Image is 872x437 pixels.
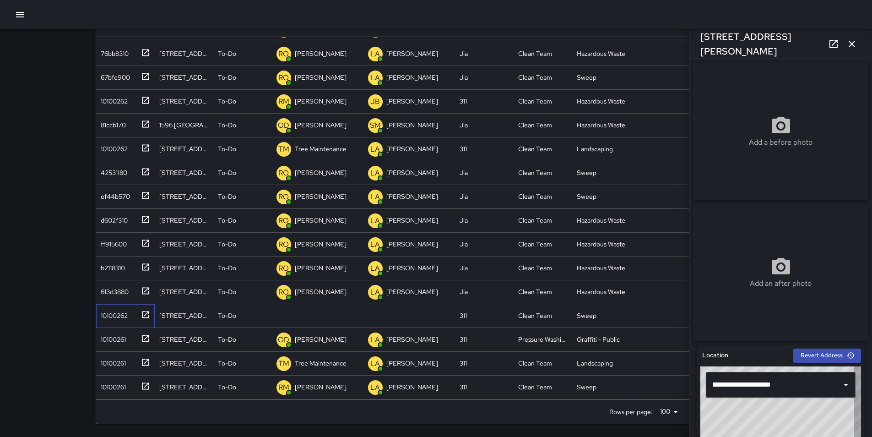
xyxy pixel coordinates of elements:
div: 311 [460,382,467,392]
p: RO [278,287,289,298]
div: Clean Team [518,216,552,225]
p: To-Do [218,73,236,82]
div: Graffiti - Public [577,335,620,344]
p: RO [278,263,289,274]
div: Clean Team [518,168,552,177]
p: RO [278,215,289,226]
div: 545 Golden Gate Avenue [159,287,209,296]
div: Jia [460,49,468,58]
div: Clean Team [518,359,552,368]
p: LA [370,191,380,202]
div: 10100261 [97,355,126,368]
div: 170 Fell Street [159,73,209,82]
div: 81ccb170 [97,117,126,130]
p: To-Do [218,287,236,296]
p: [PERSON_NAME] [386,359,438,368]
p: [PERSON_NAME] [295,97,347,106]
div: 311 [460,359,467,368]
div: Jia [460,216,468,225]
p: [PERSON_NAME] [295,382,347,392]
div: 613d3880 [97,284,129,296]
div: Clean Team [518,382,552,392]
div: 311 [460,144,467,153]
div: d602f310 [97,212,128,225]
div: 10100262 [97,93,128,106]
p: To-Do [218,192,236,201]
div: 1525 Market Street [159,382,209,392]
div: 100 [656,405,681,418]
div: Hazardous Waste [577,216,625,225]
div: 450 Mcallister Street [159,311,209,320]
div: 10100261 [97,331,126,344]
p: To-Do [218,216,236,225]
p: LA [370,72,380,83]
div: Hazardous Waste [577,287,625,296]
p: [PERSON_NAME] [295,168,347,177]
p: LA [370,144,380,155]
p: To-Do [218,359,236,368]
p: To-Do [218,168,236,177]
div: 601 Van Ness Avenue [159,216,209,225]
p: [PERSON_NAME] [295,73,347,82]
div: Clean Team [518,120,552,130]
p: To-Do [218,335,236,344]
div: Clean Team [518,287,552,296]
p: Rows per page: [609,407,653,416]
p: [PERSON_NAME] [386,382,438,392]
div: 311 [460,335,467,344]
p: LA [370,382,380,393]
p: Tree Maintenance [295,144,347,153]
div: Jia [460,192,468,201]
p: JB [370,96,380,107]
p: To-Do [218,311,236,320]
p: [PERSON_NAME] [386,144,438,153]
div: 600 Van Ness Avenue [159,263,209,273]
p: RO [278,191,289,202]
div: 10100262 [97,141,128,153]
div: Hazardous Waste [577,120,625,130]
div: ff915600 [97,236,127,249]
p: [PERSON_NAME] [386,168,438,177]
p: TM [278,358,289,369]
div: 1596 Market Street [159,120,209,130]
div: Hazardous Waste [577,263,625,273]
div: 10100261 [97,379,126,392]
div: Jia [460,73,468,82]
p: To-Do [218,382,236,392]
p: [PERSON_NAME] [295,287,347,296]
div: 18 10th Street [159,144,209,153]
p: [PERSON_NAME] [386,216,438,225]
p: SM [370,120,381,131]
p: TM [278,144,289,155]
div: 98 Franklin Street [159,359,209,368]
p: LA [370,168,380,179]
p: [PERSON_NAME] [295,240,347,249]
p: RO [278,168,289,179]
p: [PERSON_NAME] [386,287,438,296]
p: OD [278,334,289,345]
p: [PERSON_NAME] [295,49,347,58]
p: To-Do [218,97,236,106]
p: LA [370,287,380,298]
div: Hazardous Waste [577,240,625,249]
div: Jia [460,263,468,273]
div: Clean Team [518,192,552,201]
div: 76bb8310 [97,45,129,58]
p: LA [370,215,380,226]
div: 67bfe900 [97,69,130,82]
p: [PERSON_NAME] [295,120,347,130]
div: Landscaping [577,144,613,153]
p: [PERSON_NAME] [386,240,438,249]
div: Clean Team [518,73,552,82]
p: To-Do [218,263,236,273]
p: [PERSON_NAME] [386,263,438,273]
div: 10100262 [97,307,128,320]
div: 719 Golden Gate Avenue [159,168,209,177]
div: Sweep [577,311,596,320]
p: To-Do [218,120,236,130]
div: Hazardous Waste [577,49,625,58]
div: Clean Team [518,49,552,58]
p: [PERSON_NAME] [386,97,438,106]
div: Jia [460,168,468,177]
p: [PERSON_NAME] [295,216,347,225]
